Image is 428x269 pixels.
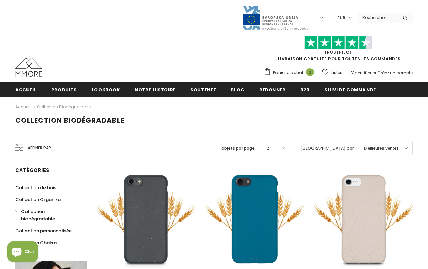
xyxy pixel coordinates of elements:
a: B2B [300,82,310,97]
a: Collection de bois [15,182,56,194]
span: 12 [265,145,269,152]
a: Accueil [15,103,31,111]
a: Suivi de commande [324,82,376,97]
input: Search Site [358,13,397,22]
a: Blog [231,82,245,97]
span: or [372,70,376,76]
a: Produits [51,82,77,97]
span: LIVRAISON GRATUITE POUR TOUTES LES COMMANDES [264,39,413,62]
a: Notre histoire [135,82,176,97]
a: Collection biodégradable [37,104,91,110]
a: Collection personnalisée [15,225,72,237]
span: EUR [337,15,345,21]
a: Créez un compte [377,70,413,76]
span: Collection biodégradable [21,208,55,222]
span: Accueil [15,87,37,93]
inbox-online-store-chat: Shopify online store chat [5,241,40,264]
span: Produits [51,87,77,93]
span: 0 [306,68,314,76]
label: objets par page [221,145,255,152]
a: S'identifier [350,70,371,76]
span: Meilleures ventes [364,145,399,152]
span: Collection Chakra [15,239,57,246]
span: Collection de bois [15,184,56,191]
a: soutenez [190,82,216,97]
span: Blog [231,87,245,93]
img: Javni Razpis [242,5,310,30]
span: B2B [300,87,310,93]
img: Cas MMORE [15,58,42,77]
a: Lookbook [92,82,120,97]
span: Collection personnalisée [15,228,72,234]
a: TrustPilot [324,49,352,55]
span: Affiner par [28,144,51,152]
a: Redonner [259,82,286,97]
span: Listes [331,69,342,76]
span: Panier d'achat [273,69,303,76]
img: Faites confiance aux étoiles pilotes [304,36,372,49]
a: Javni Razpis [242,15,310,20]
label: [GEOGRAPHIC_DATA] par [300,145,354,152]
span: soutenez [190,87,216,93]
span: Notre histoire [135,87,176,93]
a: Panier d'achat 0 [264,68,317,78]
span: Catégories [15,167,49,174]
span: Collection Organika [15,196,61,203]
span: Suivi de commande [324,87,376,93]
a: Collection Chakra [15,237,57,249]
a: Collection Organika [15,194,61,205]
a: Accueil [15,82,37,97]
span: Redonner [259,87,286,93]
a: Collection biodégradable [15,205,79,225]
a: Listes [322,67,342,78]
span: Lookbook [92,87,120,93]
span: Collection biodégradable [15,115,124,125]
